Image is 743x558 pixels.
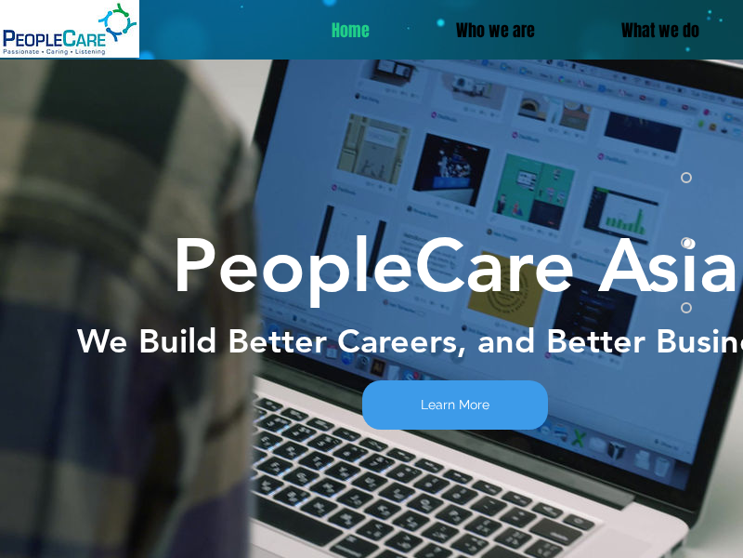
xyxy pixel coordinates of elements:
nav: Page [594,168,692,317]
a: Learn More [362,380,548,430]
span: Learn More [421,396,489,415]
p: What we do [612,19,709,44]
p: Home [322,19,379,44]
a: Home [288,19,412,44]
a: Who we are [412,19,578,44]
p: Who we are [447,19,544,44]
a: What we do [578,19,743,44]
span: PeopleCare Asia [172,221,739,310]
